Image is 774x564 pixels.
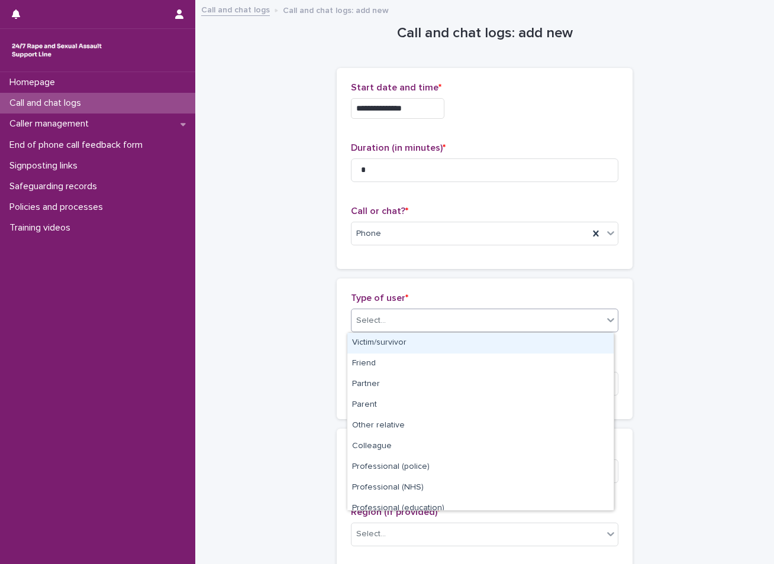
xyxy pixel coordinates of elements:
[5,160,87,171] p: Signposting links
[9,38,104,62] img: rhQMoQhaT3yELyF149Cw
[356,228,381,240] span: Phone
[5,140,152,151] p: End of phone call feedback form
[5,118,98,129] p: Caller management
[5,222,80,234] p: Training videos
[5,98,91,109] p: Call and chat logs
[201,2,270,16] a: Call and chat logs
[5,202,112,213] p: Policies and processes
[347,395,614,416] div: Parent
[351,507,440,517] span: Region (if provided)
[347,416,614,436] div: Other relative
[5,77,64,88] p: Homepage
[351,83,441,92] span: Start date and time
[347,457,614,478] div: Professional (police)
[351,206,408,216] span: Call or chat?
[347,333,614,354] div: Victim/survivor
[347,354,614,374] div: Friend
[283,3,389,16] p: Call and chat logs: add new
[337,25,633,42] h1: Call and chat logs: add new
[356,528,386,540] div: Select...
[347,478,614,498] div: Professional (NHS)
[351,293,408,303] span: Type of user
[347,374,614,395] div: Partner
[356,315,386,327] div: Select...
[351,143,446,153] span: Duration (in minutes)
[5,181,107,192] p: Safeguarding records
[347,436,614,457] div: Colleague
[347,498,614,519] div: Professional (education)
